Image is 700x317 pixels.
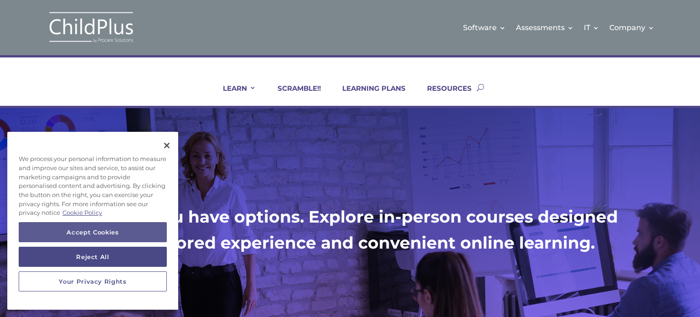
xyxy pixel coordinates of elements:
[7,132,178,310] div: Cookie banner
[463,9,506,46] a: Software
[58,206,642,232] h1: At CPU, you have options. Explore in-person courses designed
[62,209,102,216] a: More information about your privacy, opens in a new tab
[331,84,406,106] a: LEARNING PLANS
[7,132,178,310] div: Privacy
[609,9,654,46] a: Company
[19,271,167,291] button: Your Privacy Rights
[7,150,178,222] div: We process your personal information to measure and improve our sites and service, to assist our ...
[58,232,642,258] h1: for a tailored experience and convenient online learning.
[416,84,472,106] a: RESOURCES
[266,84,321,106] a: SCRAMBLE!!
[584,9,599,46] a: IT
[19,247,167,267] button: Reject All
[516,9,574,46] a: Assessments
[19,222,167,242] button: Accept Cookies
[211,84,256,106] a: LEARN
[157,135,177,156] button: Close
